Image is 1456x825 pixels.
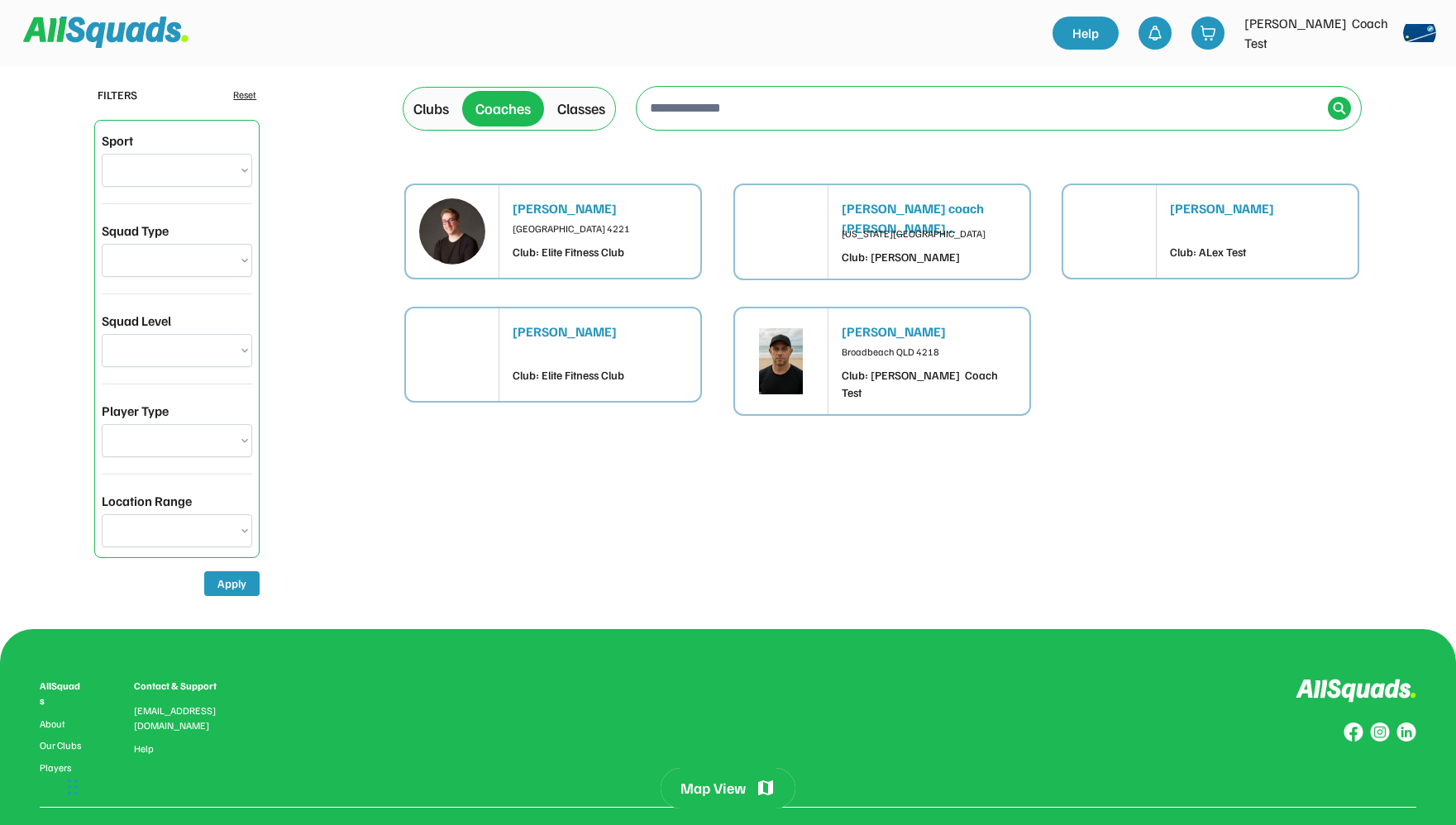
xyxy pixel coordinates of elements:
button: Apply [204,571,260,596]
div: [PERSON_NAME] Coach Test [1244,13,1393,53]
div: Club: Elite Fitness Club [513,243,687,260]
div: Clubs [413,98,449,120]
img: ChatGPT%20Image%20May%2028%2C%202025%2C%2009_01_29%20PM.png [748,328,814,394]
div: Location Range [102,491,192,511]
img: Icon%20%2838%29.svg [1333,102,1346,115]
img: bell-03%20%281%29.svg [1147,25,1163,41]
div: [PERSON_NAME] [513,198,687,218]
div: [US_STATE][GEOGRAPHIC_DATA] [842,227,1016,241]
a: Help [134,743,154,755]
div: [PERSON_NAME] coach [PERSON_NAME]... [842,198,1016,238]
div: [EMAIL_ADDRESS][DOMAIN_NAME] [134,703,236,733]
div: FILTERS [98,86,137,103]
img: Group%20copy%208.svg [1344,722,1363,742]
img: Group%20copy%206.svg [1396,722,1416,742]
div: Club: Elite Fitness Club [513,366,687,384]
div: Classes [557,98,605,120]
div: Club: ALex Test [1170,243,1344,260]
div: Sport [102,131,133,150]
div: Squad Level [102,311,171,331]
div: Map View [680,778,746,799]
div: Player Type [102,401,169,421]
div: Broadbeach QLD 4218 [842,345,1016,360]
img: shopping-cart-01%20%281%29.svg [1200,25,1216,41]
div: Reset [233,88,256,103]
a: Our Clubs [40,740,84,751]
img: yH5BAEAAAAALAAAAAABAAEAAAIBRAA7 [419,322,485,388]
img: Squad%20Logo.svg [23,17,189,48]
div: [GEOGRAPHIC_DATA] 4221 [513,222,687,236]
a: About [40,718,84,730]
div: Contact & Support [134,679,236,694]
img: Group%20copy%207.svg [1370,722,1390,742]
img: Ellipse%2086.svg [419,198,485,265]
div: [PERSON_NAME] [513,322,687,341]
div: Coaches [475,98,531,120]
div: Club: [PERSON_NAME] [842,248,1016,265]
a: Help [1053,17,1119,50]
div: [PERSON_NAME] [842,322,1016,341]
img: Logo%20inverted.svg [1296,679,1416,703]
img: yH5BAEAAAAALAAAAAABAAEAAAIBRAA7 [748,199,814,265]
div: [PERSON_NAME] [1170,198,1344,218]
div: Squad Type [102,221,169,241]
img: yH5BAEAAAAALAAAAAABAAEAAAIBRAA7 [1076,198,1143,265]
img: AllSquads%20Background%20%281%29%20%281%29.png [1403,17,1436,50]
div: Club: [PERSON_NAME] Coach Test [842,366,1016,401]
div: AllSquads [40,679,84,708]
